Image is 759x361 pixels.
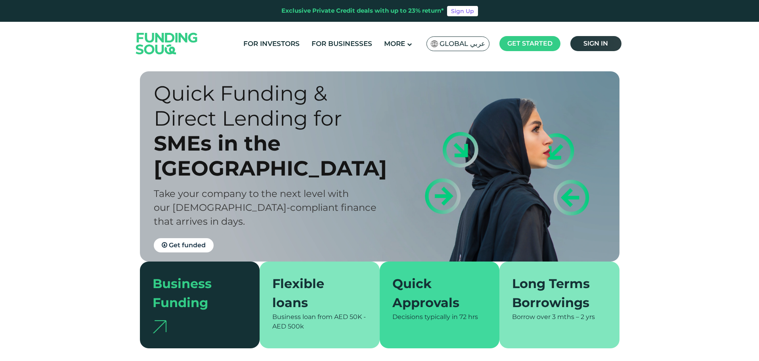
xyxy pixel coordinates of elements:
[440,39,485,48] span: Global عربي
[154,238,214,252] a: Get funded
[570,36,621,51] a: Sign in
[272,313,333,321] span: Business loan from
[154,131,394,181] div: SMEs in the [GEOGRAPHIC_DATA]
[128,23,206,63] img: Logo
[392,274,478,312] div: Quick Approvals
[552,313,595,321] span: 3 mths – 2 yrs
[154,81,394,131] div: Quick Funding & Direct Lending for
[153,320,166,333] img: arrow
[272,274,358,312] div: Flexible loans
[431,40,438,47] img: SA Flag
[392,313,458,321] span: Decisions typically in
[310,37,374,50] a: For Businesses
[154,188,377,227] span: Take your company to the next level with our [DEMOGRAPHIC_DATA]-compliant finance that arrives in...
[384,40,405,48] span: More
[512,274,597,312] div: Long Terms Borrowings
[241,37,302,50] a: For Investors
[459,313,478,321] span: 72 hrs
[169,241,206,249] span: Get funded
[447,6,478,16] a: Sign Up
[153,274,238,312] div: Business Funding
[507,40,553,47] span: Get started
[583,40,608,47] span: Sign in
[281,6,444,15] div: Exclusive Private Credit deals with up to 23% return*
[512,313,551,321] span: Borrow over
